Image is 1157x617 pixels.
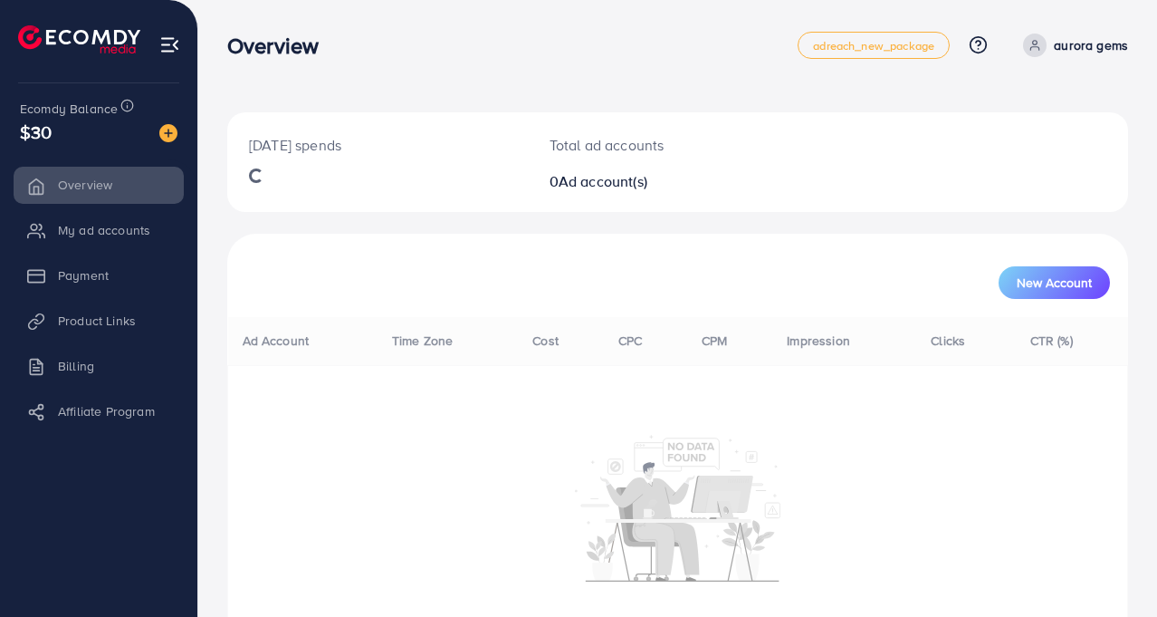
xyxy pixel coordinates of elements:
[18,25,140,53] img: logo
[550,134,731,156] p: Total ad accounts
[1054,34,1128,56] p: aurora gems
[813,40,934,52] span: adreach_new_package
[20,119,52,145] span: $30
[249,134,506,156] p: [DATE] spends
[1016,34,1128,57] a: aurora gems
[159,124,177,142] img: image
[20,100,118,118] span: Ecomdy Balance
[159,34,180,55] img: menu
[550,173,731,190] h2: 0
[999,266,1110,299] button: New Account
[1017,276,1092,289] span: New Account
[559,171,647,191] span: Ad account(s)
[227,33,333,59] h3: Overview
[798,32,950,59] a: adreach_new_package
